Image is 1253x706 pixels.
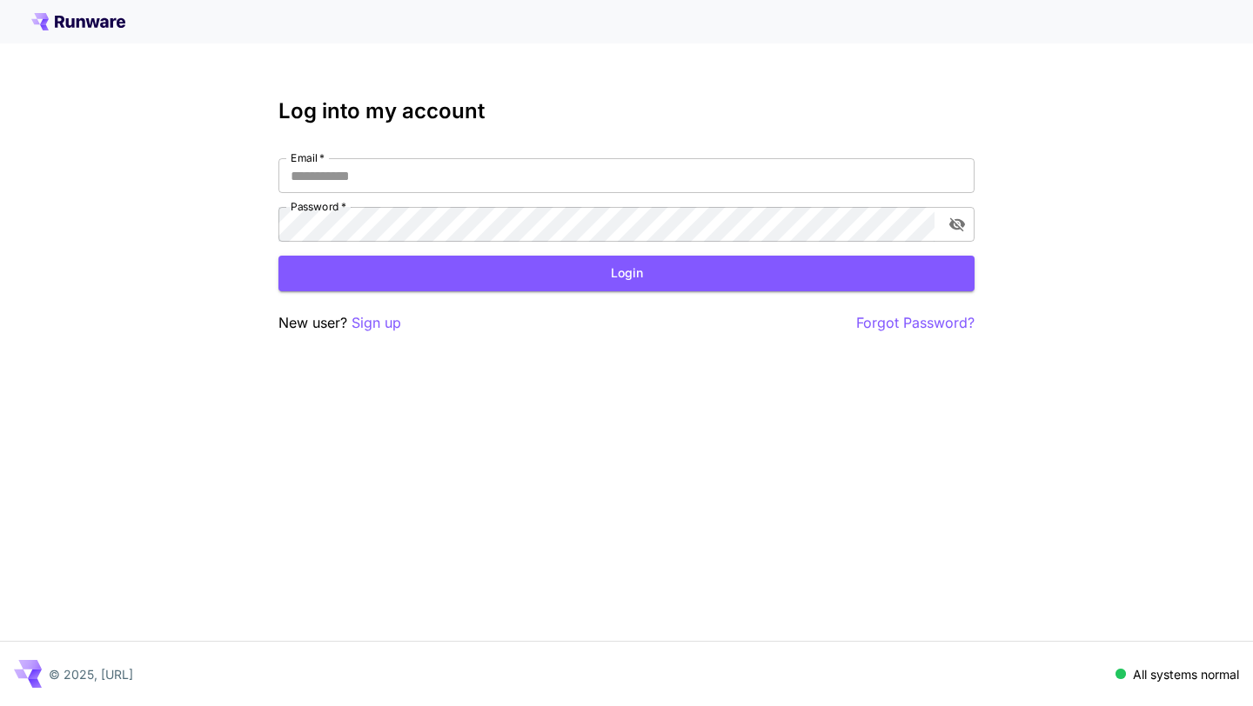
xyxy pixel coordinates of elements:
[291,150,325,165] label: Email
[49,665,133,683] p: © 2025, [URL]
[278,99,975,123] h3: Log into my account
[352,312,401,334] button: Sign up
[278,256,975,291] button: Login
[1133,665,1239,683] p: All systems normal
[278,312,401,334] p: New user?
[856,312,975,334] button: Forgot Password?
[941,209,973,240] button: toggle password visibility
[291,199,346,214] label: Password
